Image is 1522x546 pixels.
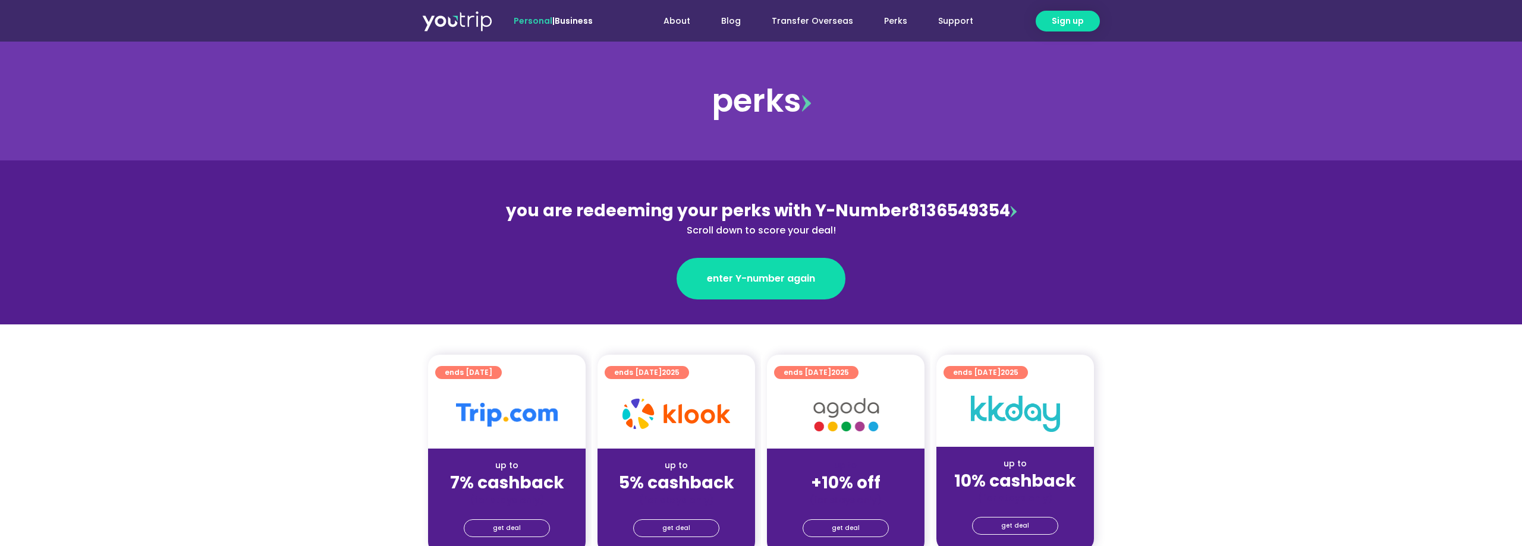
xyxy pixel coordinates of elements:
span: get deal [493,520,521,536]
span: ends [DATE] [953,366,1018,379]
span: get deal [832,520,860,536]
span: you are redeeming your perks with Y-Number [506,199,908,222]
div: 8136549354 [503,198,1019,238]
a: About [648,10,706,32]
a: ends [DATE]2025 [944,366,1028,379]
a: Transfer Overseas [756,10,869,32]
div: (for stays only) [607,494,746,506]
a: Business [555,15,593,27]
span: ends [DATE] [445,366,492,379]
span: get deal [662,520,690,536]
strong: 7% cashback [450,471,564,494]
strong: 5% cashback [619,471,734,494]
a: get deal [464,519,550,537]
a: ends [DATE]2025 [605,366,689,379]
span: ends [DATE] [614,366,680,379]
div: up to [946,457,1084,470]
a: ends [DATE] [435,366,502,379]
div: Scroll down to score your deal! [503,223,1019,238]
span: | [514,15,593,27]
span: enter Y-number again [707,272,815,286]
div: (for stays only) [946,492,1084,504]
span: up to [835,459,857,471]
span: 2025 [662,367,680,377]
a: Blog [706,10,756,32]
span: Sign up [1052,15,1084,27]
span: 2025 [1001,367,1018,377]
a: ends [DATE]2025 [774,366,859,379]
a: get deal [972,517,1058,535]
a: Sign up [1036,11,1100,31]
span: get deal [1001,517,1029,534]
div: (for stays only) [438,494,576,506]
a: enter Y-number again [677,258,845,299]
a: get deal [803,519,889,537]
div: up to [607,459,746,472]
a: get deal [633,519,719,537]
strong: 10% cashback [954,469,1076,493]
nav: Menu [625,10,989,32]
div: (for stays only) [776,494,915,506]
span: Personal [514,15,552,27]
span: 2025 [831,367,849,377]
strong: +10% off [811,471,881,494]
div: up to [438,459,576,472]
a: Perks [869,10,923,32]
span: ends [DATE] [784,366,849,379]
a: Support [923,10,989,32]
